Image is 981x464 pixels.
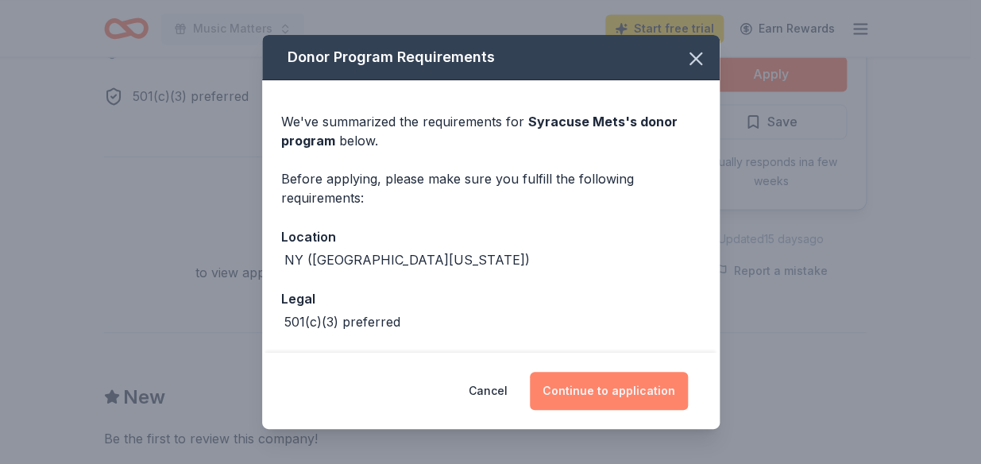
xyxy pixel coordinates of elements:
div: 501(c)(3) preferred [284,312,400,331]
div: Deadline [281,350,701,371]
div: Location [281,226,701,247]
div: Donor Program Requirements [262,35,720,80]
button: Cancel [469,372,508,410]
div: Legal [281,288,701,309]
div: We've summarized the requirements for below. [281,112,701,150]
div: Before applying, please make sure you fulfill the following requirements: [281,169,701,207]
button: Continue to application [530,372,688,410]
div: NY ([GEOGRAPHIC_DATA][US_STATE]) [284,250,530,269]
